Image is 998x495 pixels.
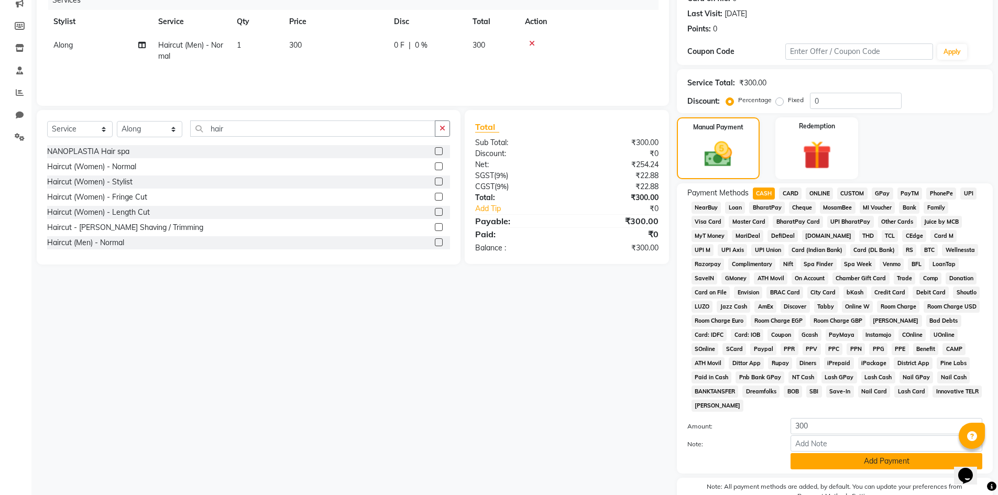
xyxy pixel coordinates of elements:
[237,40,241,50] span: 1
[942,343,966,355] span: CAMP
[954,453,988,485] iframe: chat widget
[919,272,941,284] span: Comp
[921,216,962,228] span: Juice by MCB
[467,203,583,214] a: Add Tip
[788,244,846,256] span: Card (Indian Bank)
[692,287,730,299] span: Card on File
[894,357,933,369] span: District App
[877,301,919,313] span: Room Charge
[692,371,732,383] span: Paid in Cash
[750,343,776,355] span: Paypal
[930,329,958,341] span: UOnline
[858,357,890,369] span: iPackage
[794,137,840,173] img: _gift.svg
[903,244,917,256] span: RS
[718,244,747,256] span: UPI Axis
[687,8,722,19] div: Last Visit:
[806,188,833,200] span: ONLINE
[496,171,506,180] span: 9%
[692,400,744,412] span: [PERSON_NAME]
[913,287,949,299] span: Debit Card
[738,95,772,105] label: Percentage
[739,78,766,89] div: ₹300.00
[871,287,909,299] span: Credit Card
[821,371,857,383] span: Lash GPay
[567,243,666,254] div: ₹300.00
[47,10,152,34] th: Stylist
[692,258,725,270] span: Razorpay
[784,386,802,398] span: BOB
[902,230,926,242] span: CEdge
[898,329,926,341] span: COnline
[807,287,839,299] span: City Card
[47,161,136,172] div: Haircut (Women) - Normal
[729,216,769,228] span: Master Card
[892,343,909,355] span: PPE
[832,272,890,284] span: Chamber Gift Card
[692,315,747,327] span: Room Charge Euro
[679,422,783,431] label: Amount:
[926,315,961,327] span: Bad Debts
[908,258,925,270] span: BFL
[933,386,982,398] span: Innovative TELR
[725,8,747,19] div: [DATE]
[415,40,427,51] span: 0 %
[862,329,895,341] span: Instamojo
[687,188,749,199] span: Payment Methods
[826,329,858,341] span: PayMaya
[850,244,898,256] span: Card (DL Bank)
[779,188,802,200] span: CARD
[567,159,666,170] div: ₹254.24
[725,202,745,214] span: Loan
[519,10,659,34] th: Action
[842,301,873,313] span: Online W
[567,148,666,159] div: ₹0
[567,192,666,203] div: ₹300.00
[47,146,129,157] div: NANOPLASTIA Hair spa
[960,188,977,200] span: UPI
[687,96,720,107] div: Discount:
[47,177,133,188] div: Haircut (Women) - Stylist
[858,386,891,398] span: Nail Card
[792,272,828,284] span: On Account
[47,222,203,233] div: Haircut - [PERSON_NAME] Shaving / Trimming
[473,40,485,50] span: 300
[289,40,302,50] span: 300
[899,202,919,214] span: Bank
[937,371,970,383] span: Nail Cash
[742,386,780,398] span: Dreamfolks
[47,192,147,203] div: Haircut (Women) - Fringe Cut
[696,138,741,170] img: _cash.svg
[788,371,817,383] span: NT Cash
[913,343,939,355] span: Benefit
[791,418,982,434] input: Amount
[870,315,922,327] span: [PERSON_NAME]
[751,315,806,327] span: Room Charge EGP
[497,182,507,191] span: 9%
[679,439,783,449] label: Note:
[882,230,898,242] span: TCL
[692,272,718,284] span: SaveIN
[894,386,928,398] span: Lash Card
[894,272,916,284] span: Trade
[791,453,982,469] button: Add Payment
[467,170,567,181] div: ( )
[687,78,735,89] div: Service Total:
[731,329,763,341] span: Card: IOB
[721,272,750,284] span: GMoney
[937,44,967,60] button: Apply
[930,230,957,242] span: Card M
[826,386,854,398] span: Save-In
[692,216,725,228] span: Visa Card
[567,215,666,227] div: ₹300.00
[692,386,739,398] span: BANKTANSFER
[768,357,792,369] span: Rupay
[467,137,567,148] div: Sub Total:
[713,24,717,35] div: 0
[814,301,838,313] span: Tabby
[869,343,887,355] span: PPG
[467,159,567,170] div: Net:
[929,258,959,270] span: LoanTap
[946,272,977,284] span: Donation
[806,386,822,398] span: SBI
